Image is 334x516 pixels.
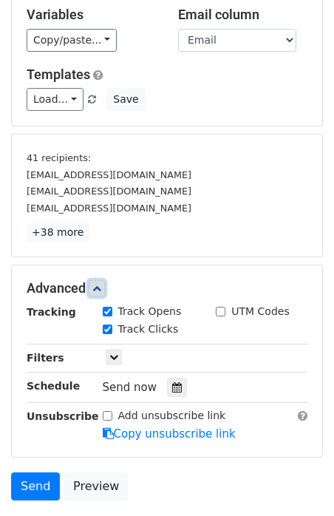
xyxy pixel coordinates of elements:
[27,169,191,180] small: [EMAIL_ADDRESS][DOMAIN_NAME]
[231,304,289,319] label: UTM Codes
[27,67,90,82] a: Templates
[118,304,182,319] label: Track Opens
[27,223,89,242] a: +38 more
[103,427,236,441] a: Copy unsubscribe link
[27,306,76,318] strong: Tracking
[27,410,99,422] strong: Unsubscribe
[260,445,334,516] iframe: Chat Widget
[27,203,191,214] small: [EMAIL_ADDRESS][DOMAIN_NAME]
[118,322,179,337] label: Track Clicks
[27,352,64,364] strong: Filters
[106,88,145,111] button: Save
[27,29,117,52] a: Copy/paste...
[178,7,307,23] h5: Email column
[27,88,83,111] a: Load...
[27,280,307,296] h5: Advanced
[27,7,156,23] h5: Variables
[27,152,91,163] small: 41 recipients:
[27,380,80,392] strong: Schedule
[27,186,191,197] small: [EMAIL_ADDRESS][DOMAIN_NAME]
[64,472,129,500] a: Preview
[118,408,226,424] label: Add unsubscribe link
[11,472,60,500] a: Send
[103,381,157,394] span: Send now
